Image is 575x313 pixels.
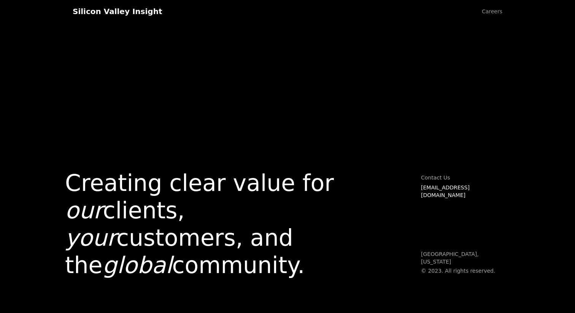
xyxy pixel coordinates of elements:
[421,251,510,265] p: [GEOGRAPHIC_DATA], [US_STATE]
[65,224,116,251] em: your
[421,267,510,275] p: © 2023. All rights reserved.
[65,169,334,279] h1: Creating clear value for clients, customers, and the community.
[65,197,103,224] em: our
[421,174,510,182] p: Contact Us
[73,7,162,16] div: Silicon Valley Insight
[102,252,172,278] em: global
[421,184,470,198] a: [EMAIL_ADDRESS][DOMAIN_NAME]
